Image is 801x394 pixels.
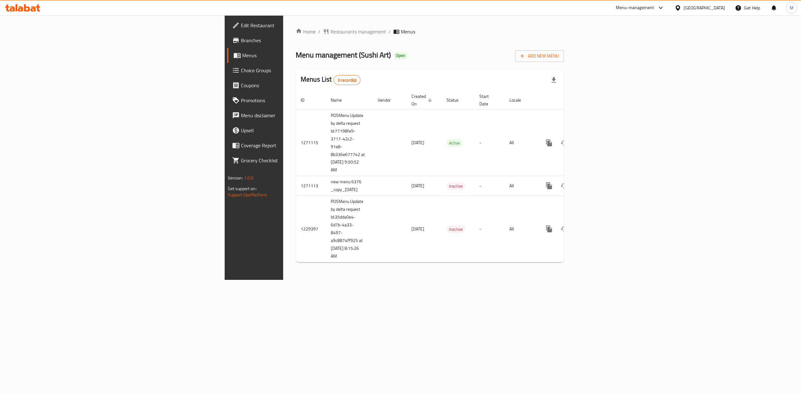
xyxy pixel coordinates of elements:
span: Get support on: [228,184,257,193]
span: 3 record(s) [334,77,360,83]
div: Active [446,139,462,147]
span: Branches [241,37,354,44]
span: [DATE] [411,139,424,147]
th: Actions [537,91,607,110]
button: Add New Menu [515,50,564,62]
div: Open [393,52,408,59]
td: - [474,176,504,196]
span: [DATE] [411,225,424,233]
span: Name [331,96,350,104]
span: Inactive [446,183,465,190]
span: Created On [411,93,434,108]
button: more [542,221,557,236]
span: Version: [228,174,243,182]
td: All [504,196,537,262]
h2: Menus List [301,75,360,85]
span: Status [446,96,467,104]
span: 1.0.0 [244,174,254,182]
span: Add New Menu [520,52,559,60]
button: Change Status [557,221,572,236]
td: - [474,109,504,176]
span: M [790,4,793,11]
button: Change Status [557,135,572,150]
a: Upsell [227,123,359,138]
a: Promotions [227,93,359,108]
button: more [542,135,557,150]
a: Coverage Report [227,138,359,153]
span: Start Date [479,93,497,108]
span: Promotions [241,97,354,104]
a: Coupons [227,78,359,93]
span: Upsell [241,127,354,134]
span: Menus [401,28,415,35]
span: Inactive [446,226,465,233]
a: Menu disclaimer [227,108,359,123]
button: Change Status [557,178,572,193]
span: Edit Restaurant [241,22,354,29]
span: Active [446,139,462,147]
nav: breadcrumb [296,28,564,35]
div: Export file [546,73,561,88]
div: [GEOGRAPHIC_DATA] [684,4,725,11]
span: [DATE] [411,182,424,190]
a: Support.OpsPlatform [228,191,268,199]
a: Edit Restaurant [227,18,359,33]
button: more [542,178,557,193]
td: - [474,196,504,262]
a: Menus [227,48,359,63]
span: Locale [509,96,529,104]
a: Branches [227,33,359,48]
a: Choice Groups [227,63,359,78]
span: Menus [242,52,354,59]
span: Menu disclaimer [241,112,354,119]
span: Coupons [241,82,354,89]
li: / [389,28,391,35]
span: ID [301,96,313,104]
span: Vendor [378,96,399,104]
span: Grocery Checklist [241,157,354,164]
td: All [504,109,537,176]
span: Open [393,53,408,58]
div: Inactive [446,182,465,190]
div: Menu-management [616,4,654,12]
div: Total records count [334,75,361,85]
a: Grocery Checklist [227,153,359,168]
span: Coverage Report [241,142,354,149]
td: All [504,176,537,196]
span: Choice Groups [241,67,354,74]
table: enhanced table [296,91,607,263]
